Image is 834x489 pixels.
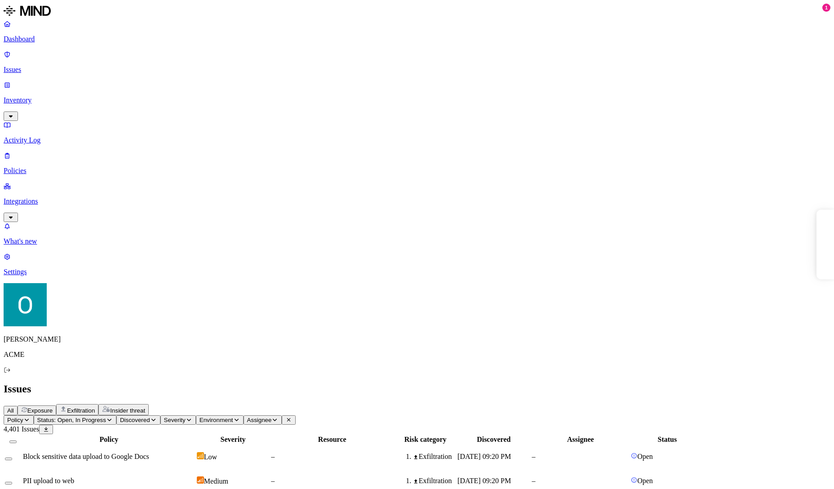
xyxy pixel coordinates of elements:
img: MIND [4,4,51,18]
span: [DATE] 09:20 PM [457,453,511,460]
span: Medium [204,477,228,485]
img: status-open.svg [631,453,637,459]
span: Environment [200,417,233,423]
a: Integrations [4,182,830,221]
span: Low [204,453,217,461]
span: All [7,407,14,414]
span: Status: Open, In Progress [37,417,106,423]
span: Severity [164,417,186,423]
p: Activity Log [4,136,830,144]
div: Resource [271,436,393,444]
a: MIND [4,4,830,20]
span: Insider threat [110,407,145,414]
p: Issues [4,66,830,74]
div: Exfiltration [413,477,456,485]
p: Settings [4,268,830,276]
span: – [271,477,275,485]
img: severity-low.svg [197,452,204,459]
a: Policies [4,151,830,175]
span: – [532,453,535,460]
div: Severity [197,436,269,444]
span: Assignee [247,417,272,423]
button: Select all [9,440,17,443]
img: severity-medium.svg [197,476,204,484]
span: Exfiltration [67,407,95,414]
a: Dashboard [4,20,830,43]
button: Select row [5,482,12,485]
img: status-open.svg [631,477,637,483]
div: Policy [23,436,195,444]
span: Discovered [120,417,150,423]
p: Inventory [4,96,830,104]
span: Policy [7,417,23,423]
button: Select row [5,458,12,460]
span: Open [637,477,653,485]
a: Settings [4,253,830,276]
p: Dashboard [4,35,830,43]
div: Assignee [532,436,629,444]
span: Exposure [27,407,53,414]
p: Policies [4,167,830,175]
div: Discovered [457,436,530,444]
p: What's new [4,237,830,245]
div: Status [631,436,703,444]
div: Risk category [395,436,456,444]
a: Issues [4,50,830,74]
h2: Issues [4,383,830,395]
span: Block sensitive data upload to Google Docs [23,453,149,460]
a: Activity Log [4,121,830,144]
p: Integrations [4,197,830,205]
img: Ofir Englard [4,283,47,326]
span: – [271,453,275,460]
a: What's new [4,222,830,245]
span: 4,401 Issues [4,425,39,433]
span: PII upload to web [23,477,74,485]
p: ACME [4,351,830,359]
a: Inventory [4,81,830,120]
div: Exfiltration [413,453,456,461]
span: Open [637,453,653,460]
span: [DATE] 09:20 PM [457,477,511,485]
div: 1 [822,4,830,12]
span: – [532,477,535,485]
